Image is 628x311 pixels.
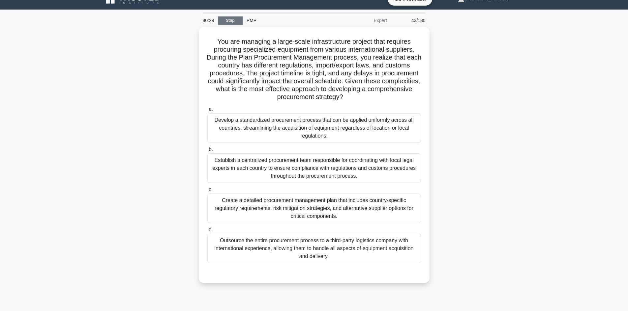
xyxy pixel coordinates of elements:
[209,146,213,152] span: b.
[209,187,213,192] span: c.
[209,227,213,232] span: d.
[207,234,421,263] div: Outsource the entire procurement process to a third-party logistics company with international ex...
[207,113,421,143] div: Develop a standardized procurement process that can be applied uniformly across all countries, st...
[391,14,430,27] div: 43/180
[199,14,218,27] div: 80:29
[207,153,421,183] div: Establish a centralized procurement team responsible for coordinating with local legal experts in...
[333,14,391,27] div: Expert
[209,106,213,112] span: a.
[218,16,243,25] a: Stop
[243,14,333,27] div: PMP
[207,38,422,101] h5: You are managing a large-scale infrastructure project that requires procuring specialized equipme...
[207,194,421,223] div: Create a detailed procurement management plan that includes country-specific regulatory requireme...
